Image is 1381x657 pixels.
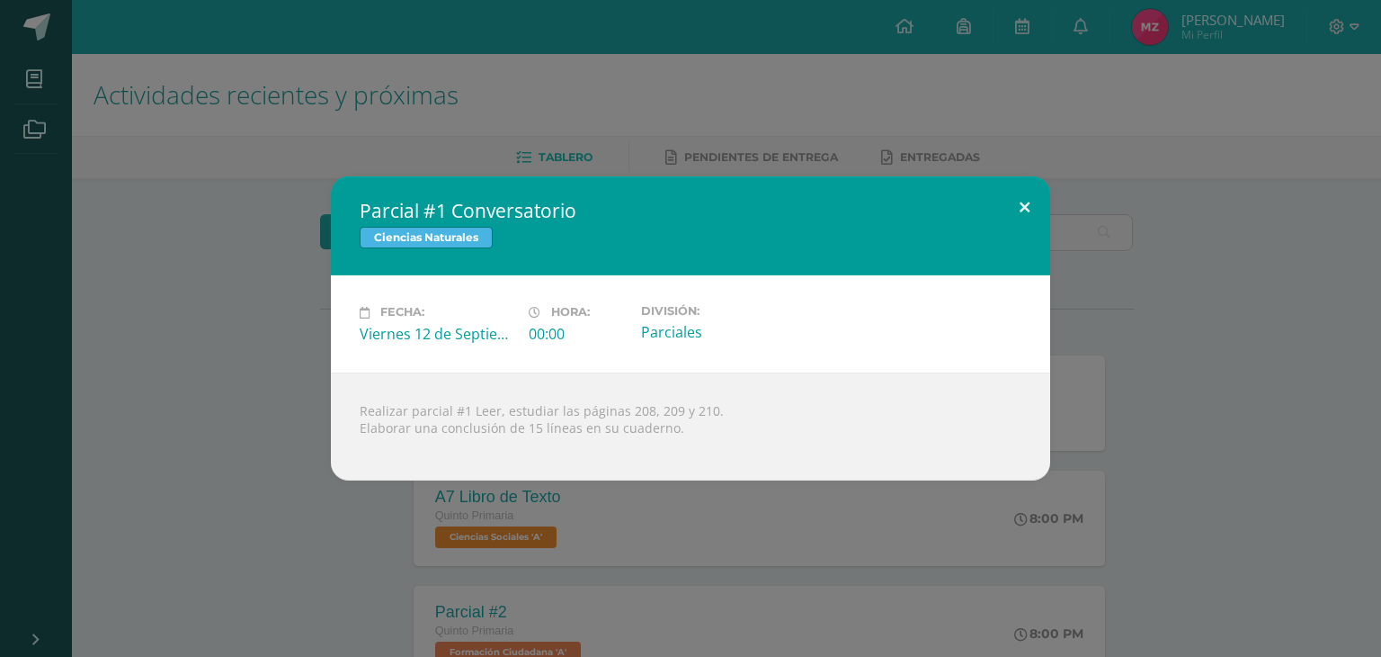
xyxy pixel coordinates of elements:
[331,373,1050,481] div: Realizar parcial #1 Leer, estudiar las páginas 208, 209 y 210. Elaborar una conclusión de 15 líne...
[551,306,590,319] span: Hora:
[529,324,627,344] div: 00:00
[641,304,796,318] label: División:
[360,198,1021,223] h2: Parcial #1 Conversatorio
[641,322,796,342] div: Parciales
[360,324,514,344] div: Viernes 12 de Septiembre
[999,176,1050,238] button: Close (Esc)
[380,306,424,319] span: Fecha:
[360,227,493,248] span: Ciencias Naturales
